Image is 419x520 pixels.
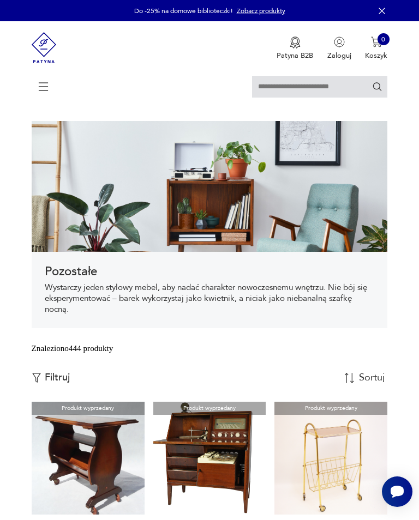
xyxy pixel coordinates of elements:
[365,51,387,61] p: Koszyk
[45,372,70,384] p: Filtruj
[327,37,351,61] button: Zaloguj
[277,37,313,61] button: Patyna B2B
[32,373,41,383] img: Ikonka filtrowania
[365,37,387,61] button: 0Koszyk
[372,81,382,92] button: Szukaj
[134,7,232,15] p: Do -25% na domowe biblioteczki!
[32,342,113,354] div: Znaleziono 444 produkty
[45,282,375,315] p: Wystarczy jeden stylowy mebel, aby nadać charakter nowoczesnemu wnętrzu. Nie bój się eksperymento...
[277,37,313,61] a: Ikona medaluPatyna B2B
[371,37,382,47] img: Ikona koszyka
[32,121,388,252] img: 969d9116629659dbb0bd4e745da535dc.jpg
[277,51,313,61] p: Patyna B2B
[32,372,70,384] button: Filtruj
[327,51,351,61] p: Zaloguj
[344,373,355,383] img: Sort Icon
[290,37,301,49] img: Ikona medalu
[382,476,412,507] iframe: Smartsupp widget button
[32,21,57,74] img: Patyna - sklep z meblami i dekoracjami vintage
[45,265,375,278] h1: Pozostałe
[378,33,390,45] div: 0
[237,7,285,15] a: Zobacz produkty
[334,37,345,47] img: Ikonka użytkownika
[359,373,386,383] div: Sortuj według daty dodania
